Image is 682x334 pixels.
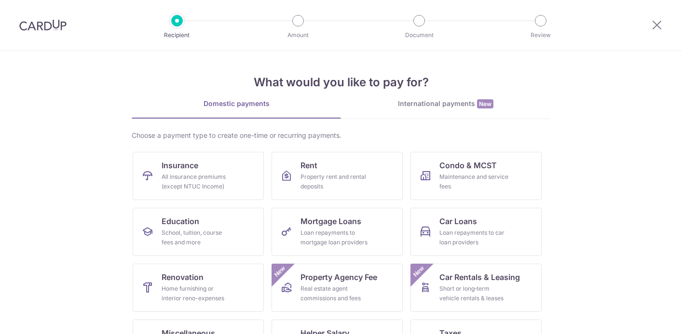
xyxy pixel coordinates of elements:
[272,208,403,256] a: Mortgage LoansLoan repayments to mortgage loan providers
[272,264,403,312] a: Property Agency FeeReal estate agent commissions and feesNew
[505,30,576,40] p: Review
[411,264,427,280] span: New
[439,284,509,303] div: Short or long‑term vehicle rentals & leases
[439,172,509,191] div: Maintenance and service fees
[132,74,550,91] h4: What would you like to pay for?
[272,152,403,200] a: RentProperty rent and rental deposits
[439,215,477,227] span: Car Loans
[410,208,542,256] a: Car LoansLoan repayments to car loan providers
[262,30,334,40] p: Amount
[162,160,198,171] span: Insurance
[162,172,231,191] div: All insurance premiums (except NTUC Income)
[272,264,288,280] span: New
[162,228,231,247] div: School, tuition, course fees and more
[300,172,370,191] div: Property rent and rental deposits
[162,215,199,227] span: Education
[133,264,264,312] a: RenovationHome furnishing or interior reno-expenses
[620,305,672,329] iframe: Opens a widget where you can find more information
[300,228,370,247] div: Loan repayments to mortgage loan providers
[132,99,341,108] div: Domestic payments
[162,271,204,283] span: Renovation
[383,30,455,40] p: Document
[141,30,213,40] p: Recipient
[439,228,509,247] div: Loan repayments to car loan providers
[162,284,231,303] div: Home furnishing or interior reno-expenses
[477,99,493,108] span: New
[19,19,67,31] img: CardUp
[300,160,317,171] span: Rent
[133,152,264,200] a: InsuranceAll insurance premiums (except NTUC Income)
[133,208,264,256] a: EducationSchool, tuition, course fees and more
[410,264,542,312] a: Car Rentals & LeasingShort or long‑term vehicle rentals & leasesNew
[300,271,377,283] span: Property Agency Fee
[439,160,497,171] span: Condo & MCST
[439,271,520,283] span: Car Rentals & Leasing
[300,215,361,227] span: Mortgage Loans
[341,99,550,109] div: International payments
[300,284,370,303] div: Real estate agent commissions and fees
[410,152,542,200] a: Condo & MCSTMaintenance and service fees
[132,131,550,140] div: Choose a payment type to create one-time or recurring payments.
